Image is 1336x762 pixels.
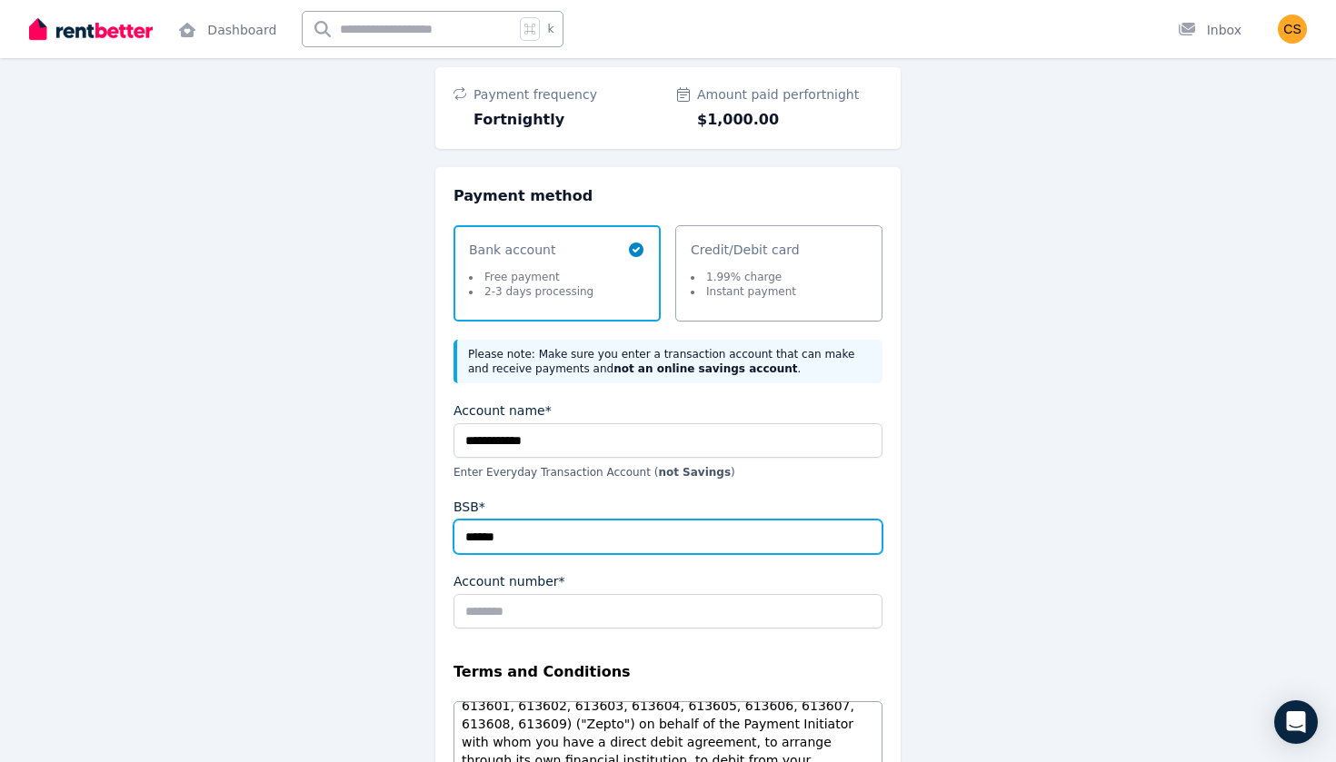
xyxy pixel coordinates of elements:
[1274,700,1318,744] div: Open Intercom Messenger
[454,661,882,683] legend: Terms and Conditions
[474,85,659,104] span: Payment frequency
[691,270,796,284] li: 1.99% charge
[469,241,593,259] span: Bank account
[454,572,565,590] label: Account number*
[697,109,882,131] span: $1,000.00
[29,15,153,43] img: RentBetter
[474,109,659,131] span: Fortnightly
[454,465,882,480] p: Enter Everyday Transaction Account ( )
[658,466,731,479] b: not Savings
[454,185,882,207] h2: Payment method
[1278,15,1307,44] img: Cluny Seager
[469,284,593,299] li: 2-3 days processing
[613,362,797,375] b: not an online savings account
[454,340,882,383] div: Please note: Make sure you enter a transaction account that can make and receive payments and .
[454,401,552,420] label: Account name*
[547,22,553,36] span: k
[697,85,882,104] span: Amount paid per fortnight
[1178,21,1241,39] div: Inbox
[469,270,593,284] li: Free payment
[691,284,796,299] li: Instant payment
[691,241,800,259] span: Credit/Debit card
